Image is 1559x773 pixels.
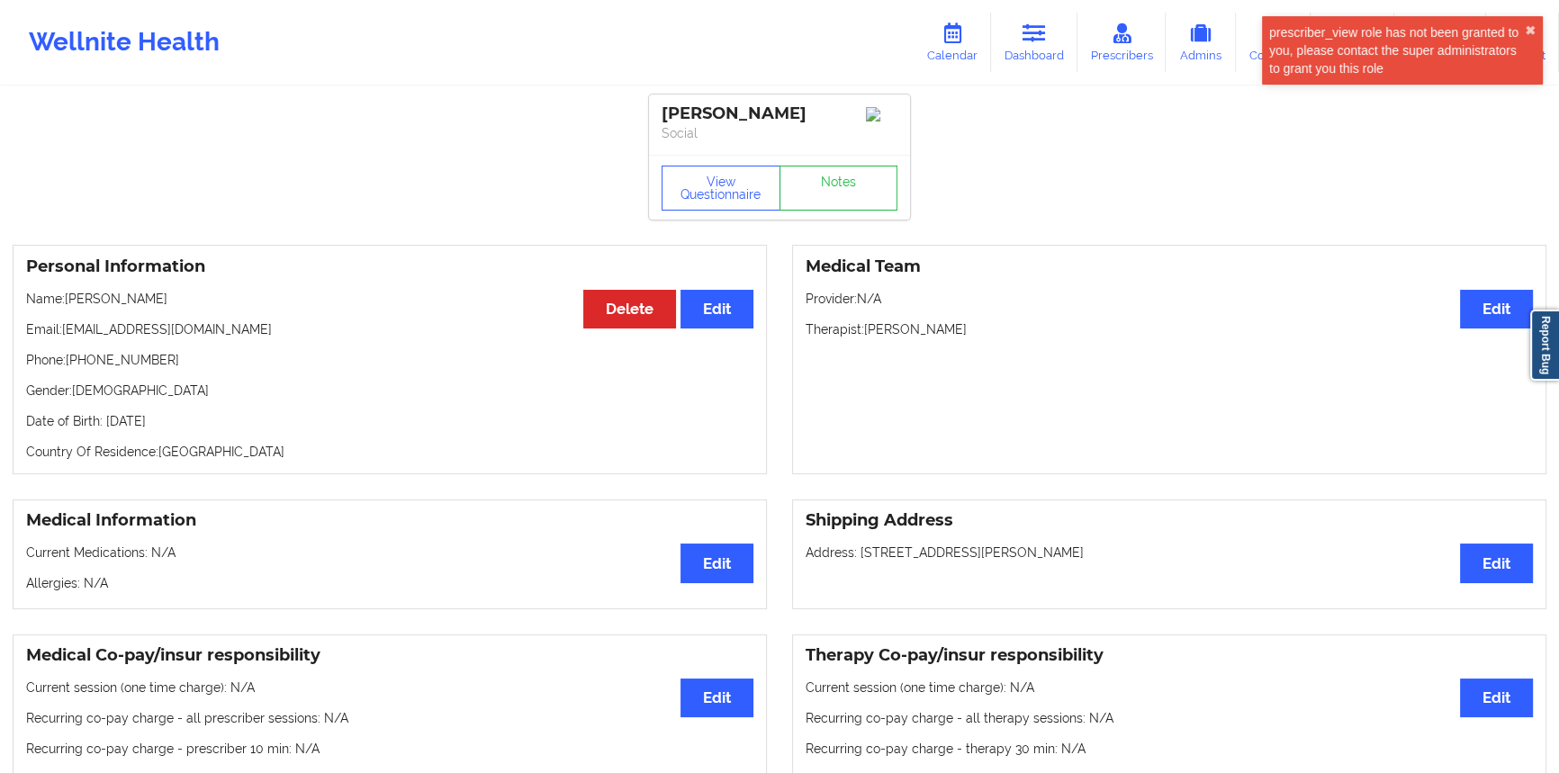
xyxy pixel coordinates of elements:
a: Coaches [1236,13,1311,72]
button: Edit [1460,544,1533,582]
button: Edit [680,544,753,582]
p: Date of Birth: [DATE] [26,412,753,430]
a: Admins [1166,13,1236,72]
a: Dashboard [991,13,1077,72]
h3: Medical Co-pay/insur responsibility [26,645,753,666]
p: Name: [PERSON_NAME] [26,290,753,308]
h3: Shipping Address [806,510,1533,531]
a: Report Bug [1530,310,1559,381]
p: Allergies: N/A [26,574,753,592]
h3: Medical Information [26,510,753,531]
button: close [1525,23,1536,38]
button: Delete [583,290,676,328]
h3: Medical Team [806,256,1533,277]
h3: Therapy Co-pay/insur responsibility [806,645,1533,666]
p: Recurring co-pay charge - all prescriber sessions : N/A [26,709,753,727]
p: Current session (one time charge): N/A [26,679,753,697]
h3: Personal Information [26,256,753,277]
p: Current Medications: N/A [26,544,753,562]
div: prescriber_view role has not been granted to you, please contact the super administrators to gran... [1269,23,1525,77]
p: Gender: [DEMOGRAPHIC_DATA] [26,382,753,400]
p: Phone: [PHONE_NUMBER] [26,351,753,369]
p: Provider: N/A [806,290,1533,308]
p: Recurring co-pay charge - all therapy sessions : N/A [806,709,1533,727]
p: Recurring co-pay charge - prescriber 10 min : N/A [26,740,753,758]
img: Image%2Fplaceholer-image.png [866,107,897,121]
div: [PERSON_NAME] [662,103,897,124]
button: Edit [1460,290,1533,328]
button: Edit [680,679,753,717]
p: Address: [STREET_ADDRESS][PERSON_NAME] [806,544,1533,562]
p: Social [662,124,897,142]
button: Edit [1460,679,1533,717]
a: Calendar [914,13,991,72]
p: Country Of Residence: [GEOGRAPHIC_DATA] [26,443,753,461]
a: Notes [779,166,898,211]
a: Prescribers [1077,13,1167,72]
button: View Questionnaire [662,166,780,211]
p: Recurring co-pay charge - therapy 30 min : N/A [806,740,1533,758]
p: Therapist: [PERSON_NAME] [806,320,1533,338]
button: Edit [680,290,753,328]
p: Email: [EMAIL_ADDRESS][DOMAIN_NAME] [26,320,753,338]
p: Current session (one time charge): N/A [806,679,1533,697]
